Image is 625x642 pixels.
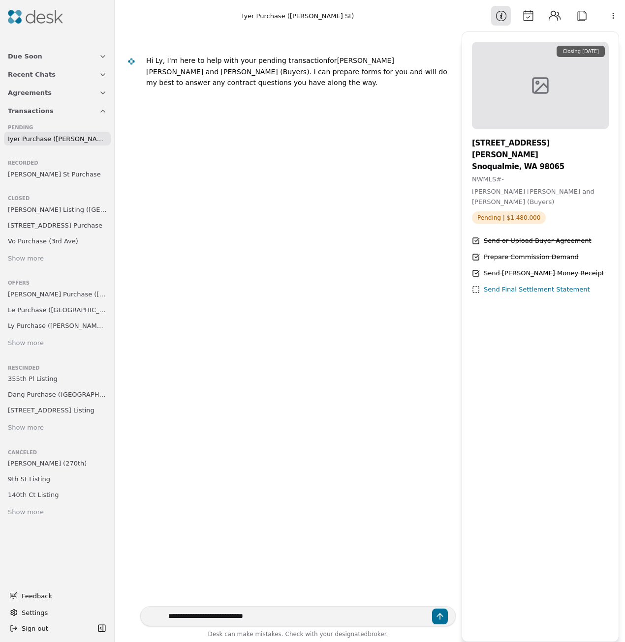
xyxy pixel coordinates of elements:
[8,507,44,518] div: Show more
[8,364,107,372] div: Rescinded
[2,102,113,120] button: Transactions
[8,279,107,287] div: Offers
[8,490,59,500] span: 140th Ct Listing
[8,236,78,246] span: Vo Purchase (3rd Ave)
[8,220,102,231] span: [STREET_ADDRESS] Purchase
[146,55,448,88] div: [PERSON_NAME] [PERSON_NAME] and [PERSON_NAME] (Buyers)
[127,58,136,66] img: Desk
[472,137,609,161] div: [STREET_ADDRESS][PERSON_NAME]
[6,605,109,620] button: Settings
[484,268,604,279] div: Send [PERSON_NAME] Money Receipt
[4,587,107,605] button: Feedback
[8,169,101,179] span: [PERSON_NAME] St Purchase
[8,449,107,457] div: Canceled
[8,405,94,415] span: [STREET_ADDRESS] Listing
[8,254,44,264] div: Show more
[484,236,592,246] div: Send or Upload Buyer Agreement
[146,57,327,64] div: Hi Ly, I'm here to help with your pending transaction
[8,106,54,116] span: Transactions
[472,188,594,205] span: [PERSON_NAME] [PERSON_NAME] and [PERSON_NAME] (Buyers)
[432,609,448,624] button: Send message
[8,124,107,132] div: Pending
[8,51,42,61] span: Due Soon
[140,629,456,642] div: Desk can make mistakes. Check with your broker.
[8,204,107,215] span: [PERSON_NAME] Listing ([GEOGRAPHIC_DATA])
[8,88,52,98] span: Agreements
[8,423,44,433] div: Show more
[2,47,113,65] button: Due Soon
[484,285,590,295] div: Send Final Settlement Statement
[2,65,113,84] button: Recent Chats
[557,46,605,57] div: Closing [DATE]
[8,289,107,299] span: [PERSON_NAME] Purchase ([GEOGRAPHIC_DATA])
[6,620,95,636] button: Sign out
[8,134,107,144] span: Iyer Purchase ([PERSON_NAME] St)
[8,374,58,384] span: 355th Pl Listing
[22,623,48,634] span: Sign out
[22,608,48,618] span: Settings
[8,338,44,349] div: Show more
[242,11,354,21] div: Iyer Purchase ([PERSON_NAME] St)
[8,458,87,468] span: [PERSON_NAME] (270th)
[8,389,107,400] span: Dang Purchase ([GEOGRAPHIC_DATA])
[327,57,337,64] div: for
[8,159,107,167] div: Recorded
[472,175,609,185] div: NWMLS # -
[8,474,50,484] span: 9th St Listing
[8,305,107,315] span: Le Purchase ([GEOGRAPHIC_DATA])
[22,591,101,601] span: Feedback
[472,161,609,173] div: Snoqualmie, WA 98065
[472,211,546,224] span: Pending | $1,480,000
[2,84,113,102] button: Agreements
[484,252,579,263] div: Prepare Commission Demand
[8,69,56,80] span: Recent Chats
[8,10,63,24] img: Desk
[140,606,456,626] textarea: Write your prompt here
[8,195,107,203] div: Closed
[8,321,107,331] span: Ly Purchase ([PERSON_NAME][GEOGRAPHIC_DATA])
[335,631,368,638] span: designated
